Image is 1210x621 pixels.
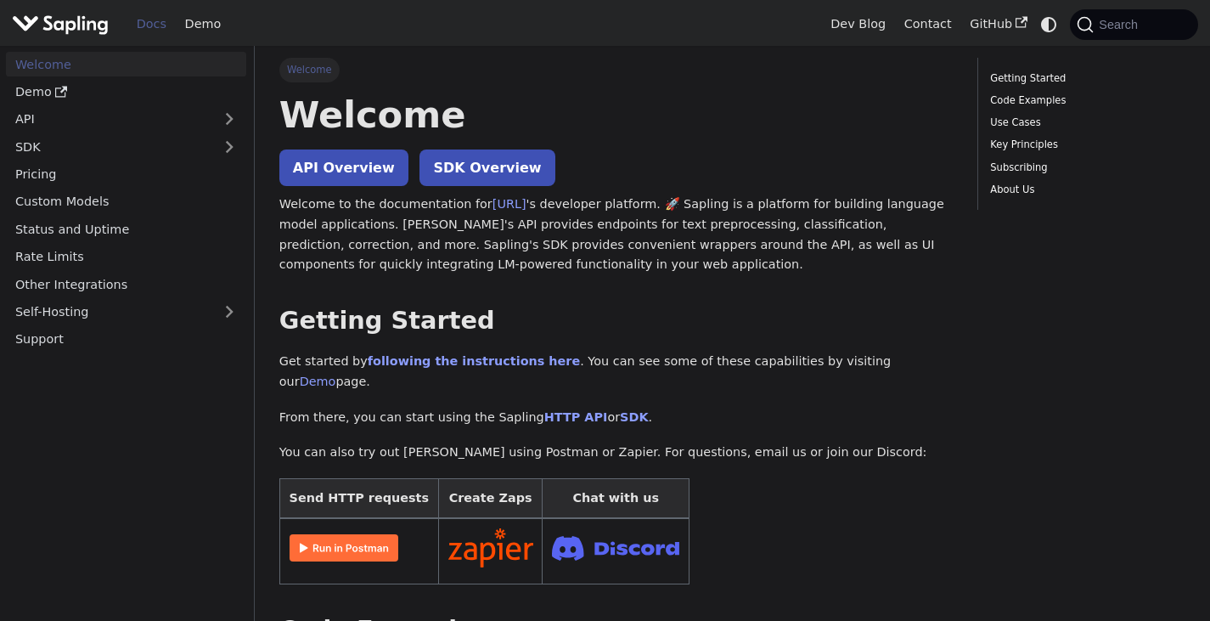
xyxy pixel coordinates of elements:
[212,107,246,132] button: Expand sidebar category 'API'
[6,245,246,269] a: Rate Limits
[368,354,580,368] a: following the instructions here
[895,11,961,37] a: Contact
[543,479,689,519] th: Chat with us
[6,80,246,104] a: Demo
[279,92,953,138] h1: Welcome
[279,195,953,275] p: Welcome to the documentation for 's developer platform. 🚀 Sapling is a platform for building lang...
[279,479,438,519] th: Send HTTP requests
[279,408,953,428] p: From there, you can start using the Sapling or .
[212,134,246,159] button: Expand sidebar category 'SDK'
[990,160,1179,176] a: Subscribing
[448,528,533,567] img: Connect in Zapier
[419,150,554,186] a: SDK Overview
[821,11,894,37] a: Dev Blog
[6,327,246,352] a: Support
[279,306,953,336] h2: Getting Started
[6,300,246,325] a: Self-Hosting
[990,115,1179,131] a: Use Cases
[620,410,648,424] a: SDK
[960,11,1036,37] a: GitHub
[6,272,246,296] a: Other Integrations
[279,58,953,82] nav: Breadcrumbs
[990,93,1179,109] a: Code Examples
[6,162,246,187] a: Pricing
[1094,18,1148,31] span: Search
[492,197,526,211] a: [URL]
[279,443,953,463] p: You can also try out [PERSON_NAME] using Postman or Zapier. For questions, email us or join our D...
[290,534,398,562] img: Run in Postman
[279,150,408,186] a: API Overview
[12,12,109,37] img: Sapling.ai
[990,71,1179,87] a: Getting Started
[12,12,115,37] a: Sapling.aiSapling.ai
[6,134,212,159] a: SDK
[544,410,608,424] a: HTTP API
[6,107,212,132] a: API
[6,189,246,214] a: Custom Models
[438,479,543,519] th: Create Zaps
[279,58,340,82] span: Welcome
[552,531,679,566] img: Join Discord
[300,375,336,388] a: Demo
[6,52,246,76] a: Welcome
[990,137,1179,153] a: Key Principles
[6,217,246,241] a: Status and Uptime
[279,352,953,392] p: Get started by . You can see some of these capabilities by visiting our page.
[127,11,176,37] a: Docs
[990,182,1179,198] a: About Us
[1070,9,1197,40] button: Search (Command+K)
[176,11,230,37] a: Demo
[1037,12,1061,37] button: Switch between dark and light mode (currently system mode)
